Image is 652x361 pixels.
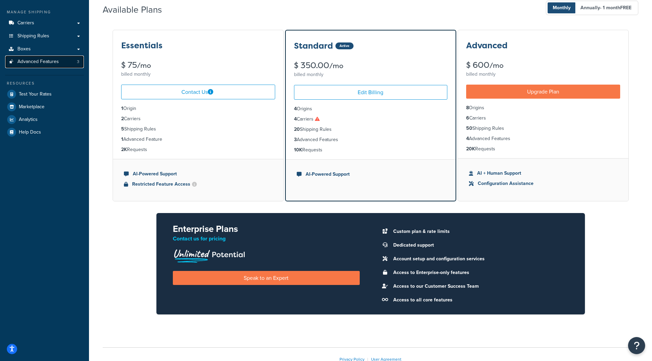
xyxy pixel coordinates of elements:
span: - 1 month [600,4,631,11]
li: Origins [466,104,620,112]
li: Requests [466,145,620,153]
strong: 2K [121,146,127,153]
li: Advanced Features [5,55,84,68]
strong: 4 [294,115,297,123]
h3: Advanced [466,41,508,50]
li: Advanced Feature [121,136,275,143]
li: Configuration Assistance [469,180,617,187]
li: Advanced Features [466,135,620,142]
h2: Enterprise Plans [173,224,360,234]
span: Test Your Rates [19,91,52,97]
li: Access to our Customer Success Team [390,282,568,291]
span: Shipping Rules [17,33,49,39]
a: Analytics [5,113,84,126]
li: Account setup and configuration services [390,254,568,264]
li: Custom plan & rate limits [390,227,568,236]
small: /mo [329,61,343,71]
li: Access to all core features [390,295,568,305]
span: Analytics [19,117,38,123]
strong: 3 [294,136,297,143]
li: Carriers [466,114,620,122]
span: Monthly [548,2,576,13]
a: Edit Billing [294,85,447,100]
span: 3 [77,59,79,65]
strong: 5 [121,125,124,133]
img: Unlimited Potential [173,247,245,263]
span: Help Docs [19,129,41,135]
button: Monthly Annually- 1 monthFREE [546,1,638,15]
li: Carriers [121,115,275,123]
h3: Standard [294,41,333,50]
div: Resources [5,80,84,86]
strong: 4 [294,105,297,112]
a: Shipping Rules [5,30,84,42]
a: Boxes [5,43,84,55]
small: /mo [137,61,151,70]
strong: 1 [121,136,123,143]
span: Boxes [17,46,31,52]
li: Requests [294,146,447,154]
li: Access to Enterprise-only features [390,268,568,277]
li: Advanced Features [294,136,447,144]
a: Upgrade Plan [466,85,620,99]
div: Active [335,42,354,49]
h3: Essentials [121,41,163,50]
b: FREE [620,4,631,11]
a: Help Docs [5,126,84,138]
span: Marketplace [19,104,44,110]
li: Origins [294,105,447,113]
div: $ 75 [121,61,275,70]
small: /mo [489,61,503,70]
div: billed monthly [466,70,620,79]
h2: Available Plans [103,5,172,15]
li: Dedicated support [390,240,568,250]
p: Contact us for pricing [173,234,360,244]
span: Advanced Features [17,59,59,65]
li: Shipping Rules [466,125,620,132]
strong: 1 [121,105,123,112]
li: Shipping Rules [121,125,275,133]
strong: 20K [466,145,475,152]
strong: 8 [466,104,469,111]
a: Test Your Rates [5,88,84,100]
div: billed monthly [294,70,447,79]
div: $ 350.00 [294,61,447,70]
a: Marketplace [5,101,84,113]
strong: 2 [121,115,124,122]
strong: 20 [294,126,300,133]
div: $ 600 [466,61,620,70]
div: Manage Shipping [5,9,84,15]
li: Origin [121,105,275,112]
span: Annually [575,2,637,13]
a: Speak to an Expert [173,271,360,285]
li: Carriers [294,115,447,123]
li: AI-Powered Support [124,170,272,178]
strong: 10K [294,146,302,153]
a: Advanced Features 3 [5,55,84,68]
li: AI + Human Support [469,170,617,177]
li: AI-Powered Support [297,171,445,178]
span: Carriers [17,20,34,26]
li: Shipping Rules [294,126,447,133]
strong: 50 [466,125,472,132]
li: Requests [121,146,275,153]
a: Carriers [5,17,84,29]
li: Restricted Feature Access [124,180,272,188]
strong: 4 [466,135,469,142]
a: Contact Us [121,85,275,99]
button: Open Resource Center [628,337,645,354]
strong: 6 [466,114,469,122]
div: billed monthly [121,70,275,79]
